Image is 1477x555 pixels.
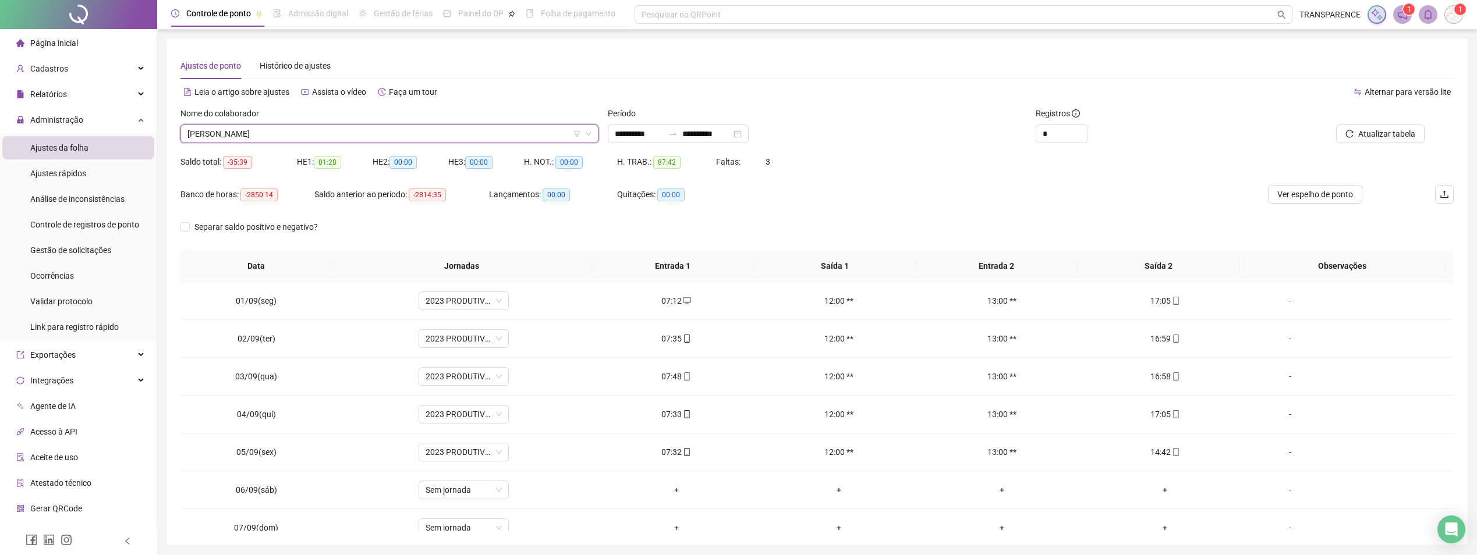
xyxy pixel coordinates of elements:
[26,534,37,546] span: facebook
[426,481,502,499] span: Sem jornada
[1299,8,1361,21] span: TRANSPARENCE
[171,9,179,17] span: clock-circle
[585,130,592,137] span: down
[30,401,76,411] span: Agente de IA
[443,9,451,17] span: dashboard
[180,250,331,282] th: Data
[1440,190,1449,199] span: upload
[30,350,76,360] span: Exportações
[194,87,289,97] span: Leia o artigo sobre ajustes
[314,156,341,169] span: 01:28
[235,372,277,381] span: 03/09(qua)
[767,521,911,534] div: +
[682,448,691,456] span: mobile
[930,521,1074,534] div: +
[240,188,278,201] span: -2850:14
[608,107,643,120] label: Período
[359,9,367,17] span: sun
[1093,521,1237,534] div: +
[30,322,119,332] span: Link para registro rápido
[187,125,591,143] span: SILAS LIMA MARTINS
[617,188,734,201] div: Quitações:
[288,9,348,18] span: Admissão digital
[682,335,691,343] span: mobile
[604,483,749,496] div: +
[1239,250,1445,282] th: Observações
[373,155,448,169] div: HE 2:
[273,9,281,17] span: file-done
[1458,5,1462,13] span: 1
[1354,88,1362,96] span: swap
[123,537,132,545] span: left
[312,87,366,97] span: Assista o vídeo
[604,408,749,421] div: 07:33
[426,519,502,536] span: Sem jornada
[186,9,251,18] span: Controle de ponto
[426,443,502,461] span: 2023 PRODUTIVOS
[1171,448,1180,456] span: mobile
[1445,6,1462,23] img: 5072
[1171,335,1180,343] span: mobile
[30,90,67,99] span: Relatórios
[426,405,502,423] span: 2023 PRODUTIVOS
[301,88,309,96] span: youtube
[1256,408,1324,421] div: -
[1437,515,1465,543] div: Open Intercom Messenger
[508,10,515,17] span: pushpin
[426,330,502,347] span: 2023 PRODUTIVOS
[653,156,681,169] span: 87:42
[331,250,592,282] th: Jornadas
[16,90,24,98] span: file
[526,9,534,17] span: book
[256,10,263,17] span: pushpin
[458,9,504,18] span: Painel do DP
[1072,109,1080,118] span: info-circle
[682,372,691,380] span: mobile
[524,155,617,169] div: H. NOT.:
[389,156,417,169] span: 00:00
[238,334,275,343] span: 02/09(ter)
[30,271,74,280] span: Ocorrências
[1093,332,1237,345] div: 16:59
[16,504,24,513] span: qrcode
[1093,294,1237,307] div: 17:05
[754,250,916,282] th: Saída 1
[448,155,524,169] div: HE 3:
[30,504,82,513] span: Gerar QRCode
[573,130,580,137] span: filter
[16,428,24,436] span: api
[541,9,615,18] span: Folha de pagamento
[1093,408,1237,421] div: 17:05
[30,194,125,204] span: Análise de inconsistências
[604,446,749,458] div: 07:32
[223,156,252,169] span: -35:39
[1277,188,1353,201] span: Ver espelho de ponto
[378,88,386,96] span: history
[465,156,493,169] span: 00:00
[190,220,323,233] span: Separar saldo positivo e negativo?
[1370,8,1383,21] img: sparkle-icon.fc2bf0ac1784a2077858766a79e2daf3.svg
[1256,370,1324,383] div: -
[604,521,749,534] div: +
[1358,127,1415,140] span: Atualizar tabela
[766,157,770,166] span: 3
[682,410,691,418] span: mobile
[1171,372,1180,380] span: mobile
[555,156,583,169] span: 00:00
[43,534,55,546] span: linkedin
[1423,9,1433,20] span: bell
[930,483,1074,496] div: +
[1093,370,1237,383] div: 16:58
[30,376,73,385] span: Integrações
[180,107,267,120] label: Nome do colaborador
[16,116,24,124] span: lock
[1403,3,1415,15] sup: 1
[236,447,277,457] span: 05/09(sex)
[236,296,277,305] span: 01/09(seg)
[1256,294,1324,307] div: -
[30,246,111,255] span: Gestão de solicitações
[30,297,93,306] span: Validar protocolo
[30,115,83,124] span: Administração
[1256,332,1324,345] div: -
[30,453,78,462] span: Aceite de uso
